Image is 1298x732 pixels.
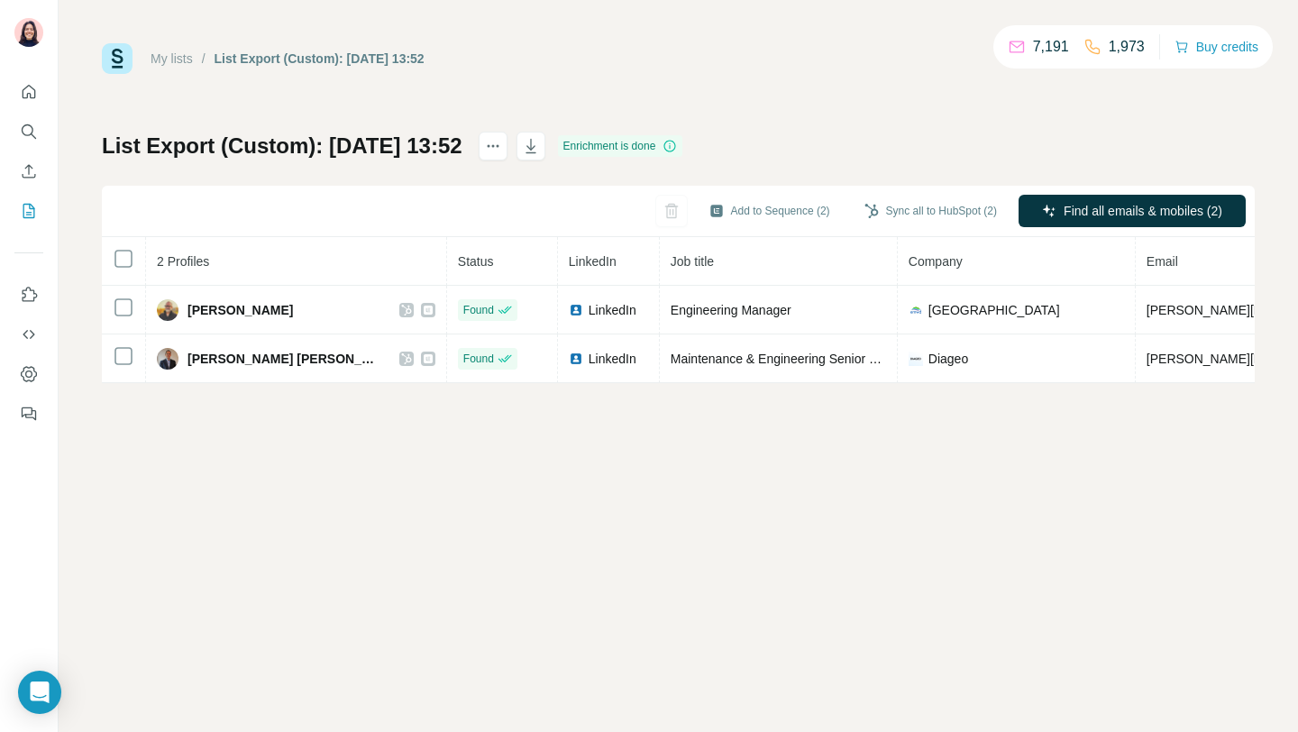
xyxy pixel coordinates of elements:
[852,197,1010,224] button: Sync all to HubSpot (2)
[909,303,923,317] img: company-logo
[909,352,923,366] img: company-logo
[102,43,133,74] img: Surfe Logo
[671,254,714,269] span: Job title
[589,350,636,368] span: LinkedIn
[1033,36,1069,58] p: 7,191
[14,279,43,311] button: Use Surfe on LinkedIn
[928,301,1060,319] span: [GEOGRAPHIC_DATA]
[458,254,494,269] span: Status
[569,352,583,366] img: LinkedIn logo
[589,301,636,319] span: LinkedIn
[157,348,178,370] img: Avatar
[18,671,61,714] div: Open Intercom Messenger
[479,132,507,160] button: actions
[1147,254,1178,269] span: Email
[463,302,494,318] span: Found
[14,398,43,430] button: Feedback
[102,132,462,160] h1: List Export (Custom): [DATE] 13:52
[1019,195,1246,227] button: Find all emails & mobiles (2)
[928,350,968,368] span: Diageo
[14,76,43,108] button: Quick start
[187,350,381,368] span: [PERSON_NAME] [PERSON_NAME]
[14,115,43,148] button: Search
[14,18,43,47] img: Avatar
[909,254,963,269] span: Company
[1064,202,1222,220] span: Find all emails & mobiles (2)
[1175,34,1258,59] button: Buy credits
[697,197,843,224] button: Add to Sequence (2)
[569,303,583,317] img: LinkedIn logo
[187,301,293,319] span: [PERSON_NAME]
[14,155,43,188] button: Enrich CSV
[14,195,43,227] button: My lists
[157,254,209,269] span: 2 Profiles
[1109,36,1145,58] p: 1,973
[569,254,617,269] span: LinkedIn
[215,50,425,68] div: List Export (Custom): [DATE] 13:52
[151,51,193,66] a: My lists
[202,50,206,68] li: /
[671,352,919,366] span: Maintenance & Engineering Senior Manager
[157,299,178,321] img: Avatar
[671,303,791,317] span: Engineering Manager
[558,135,683,157] div: Enrichment is done
[14,358,43,390] button: Dashboard
[14,318,43,351] button: Use Surfe API
[463,351,494,367] span: Found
